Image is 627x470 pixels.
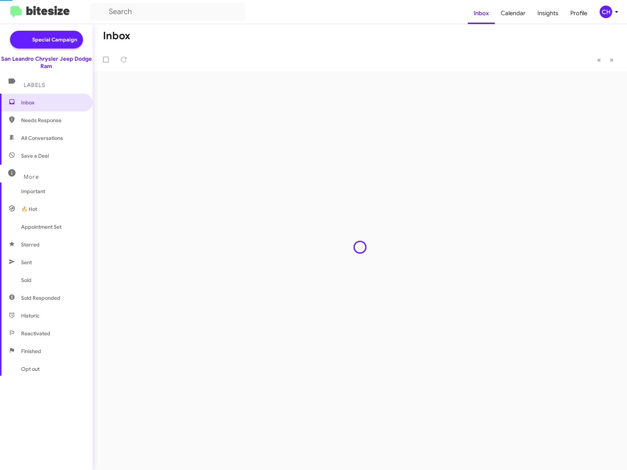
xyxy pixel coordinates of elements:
[21,348,41,355] span: Finished
[21,117,84,124] span: Needs Response
[468,3,495,24] a: Inbox
[21,365,40,373] span: Opt out
[103,30,130,42] h1: Inbox
[610,55,614,64] span: »
[593,6,619,18] button: CH
[593,52,618,67] nav: Page navigation example
[21,276,31,284] span: Sold
[10,31,83,48] a: Special Campaign
[593,52,606,67] button: Previous
[495,3,531,24] a: Calendar
[564,3,593,24] a: Profile
[597,55,601,64] span: «
[21,134,63,142] span: All Conversations
[24,82,45,88] span: Labels
[90,3,245,21] input: Search
[21,205,37,213] span: 🔥 Hot
[21,259,32,266] span: Sent
[21,223,61,231] span: Appointment Set
[21,241,40,248] span: Starred
[32,36,77,43] span: Special Campaign
[21,312,40,319] span: Historic
[605,52,618,67] button: Next
[21,330,50,337] span: Reactivated
[21,188,84,195] span: Important
[21,152,49,160] span: Save a Deal
[21,99,84,106] span: Inbox
[24,174,39,180] span: More
[531,3,564,24] a: Insights
[21,294,60,302] span: Sold Responded
[600,6,612,18] div: CH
